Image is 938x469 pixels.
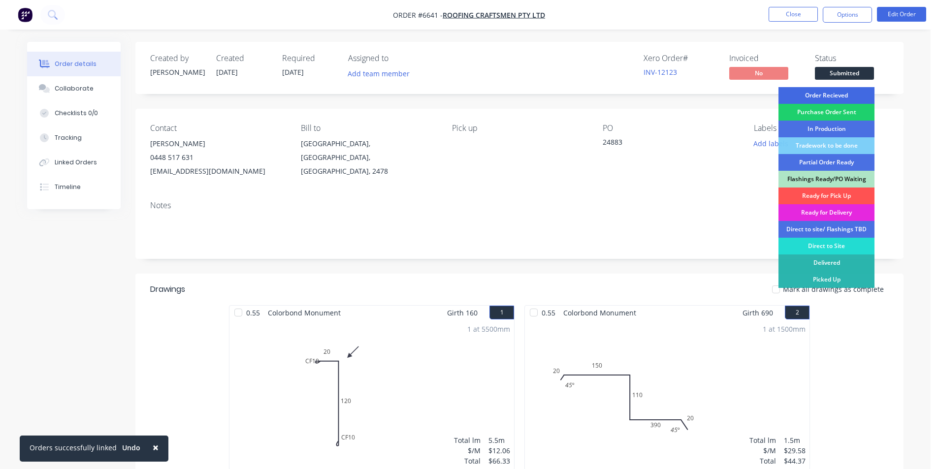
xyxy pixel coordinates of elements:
[301,137,436,178] div: [GEOGRAPHIC_DATA], [GEOGRAPHIC_DATA], [GEOGRAPHIC_DATA], 2478
[488,445,510,456] div: $12.06
[27,150,121,175] button: Linked Orders
[778,154,874,171] div: Partial Order Ready
[216,54,270,63] div: Created
[785,306,809,319] button: 2
[55,158,97,167] div: Linked Orders
[749,456,776,466] div: Total
[242,306,264,320] span: 0.55
[150,137,285,151] div: [PERSON_NAME]
[538,306,559,320] span: 0.55
[150,201,889,210] div: Notes
[467,324,510,334] div: 1 at 5500mm
[778,171,874,188] div: Flashings Ready/PO Waiting
[452,124,587,133] div: Pick up
[784,445,806,456] div: $29.58
[778,188,874,204] div: Ready for Pick Up
[778,254,874,271] div: Delivered
[30,442,117,453] div: Orders successfully linked
[150,164,285,178] div: [EMAIL_ADDRESS][DOMAIN_NAME]
[143,436,168,459] button: Close
[443,10,545,20] a: Roofing Craftsmen Pty Ltd
[216,67,238,77] span: [DATE]
[150,54,204,63] div: Created by
[778,87,874,104] div: Order Recieved
[603,124,738,133] div: PO
[749,435,776,445] div: Total lm
[823,7,872,23] button: Options
[454,456,481,466] div: Total
[150,283,185,295] div: Drawings
[454,435,481,445] div: Total lm
[153,440,159,454] span: ×
[488,456,510,466] div: $66.33
[301,124,436,133] div: Bill to
[644,67,677,77] a: INV-12123
[559,306,640,320] span: Colorbond Monument
[55,109,98,118] div: Checklists 0/0
[815,67,874,79] span: Submitted
[815,67,874,82] button: Submitted
[447,306,478,320] span: Girth 160
[348,67,415,80] button: Add team member
[150,151,285,164] div: 0448 517 631
[763,324,806,334] div: 1 at 1500mm
[27,52,121,76] button: Order details
[769,7,818,22] button: Close
[454,445,481,456] div: $/M
[55,133,82,142] div: Tracking
[748,137,793,150] button: Add labels
[778,137,874,154] div: Tradework to be done
[877,7,926,22] button: Edit Order
[778,271,874,288] div: Picked Up
[150,137,285,178] div: [PERSON_NAME]0448 517 631[EMAIL_ADDRESS][DOMAIN_NAME]
[489,306,514,319] button: 1
[55,60,97,68] div: Order details
[282,54,336,63] div: Required
[264,306,345,320] span: Colorbond Monument
[393,10,443,20] span: Order #6641 -
[282,67,304,77] span: [DATE]
[343,67,415,80] button: Add team member
[778,121,874,137] div: In Production
[754,124,889,133] div: Labels
[117,440,146,455] button: Undo
[729,54,803,63] div: Invoiced
[784,456,806,466] div: $44.37
[18,7,32,22] img: Factory
[27,125,121,150] button: Tracking
[784,435,806,445] div: 1.5m
[27,175,121,199] button: Timeline
[778,238,874,254] div: Direct to Site
[778,204,874,221] div: Ready for Delivery
[644,54,717,63] div: Xero Order #
[348,54,447,63] div: Assigned to
[55,84,94,93] div: Collaborate
[729,67,788,79] span: No
[150,67,204,77] div: [PERSON_NAME]
[815,54,889,63] div: Status
[150,124,285,133] div: Contact
[749,445,776,456] div: $/M
[27,101,121,125] button: Checklists 0/0
[778,221,874,238] div: Direct to site/ Flashings TBD
[488,435,510,445] div: 5.5m
[27,76,121,101] button: Collaborate
[55,183,81,191] div: Timeline
[778,104,874,121] div: Purchase Order Sent
[603,137,726,151] div: 24883
[743,306,773,320] span: Girth 690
